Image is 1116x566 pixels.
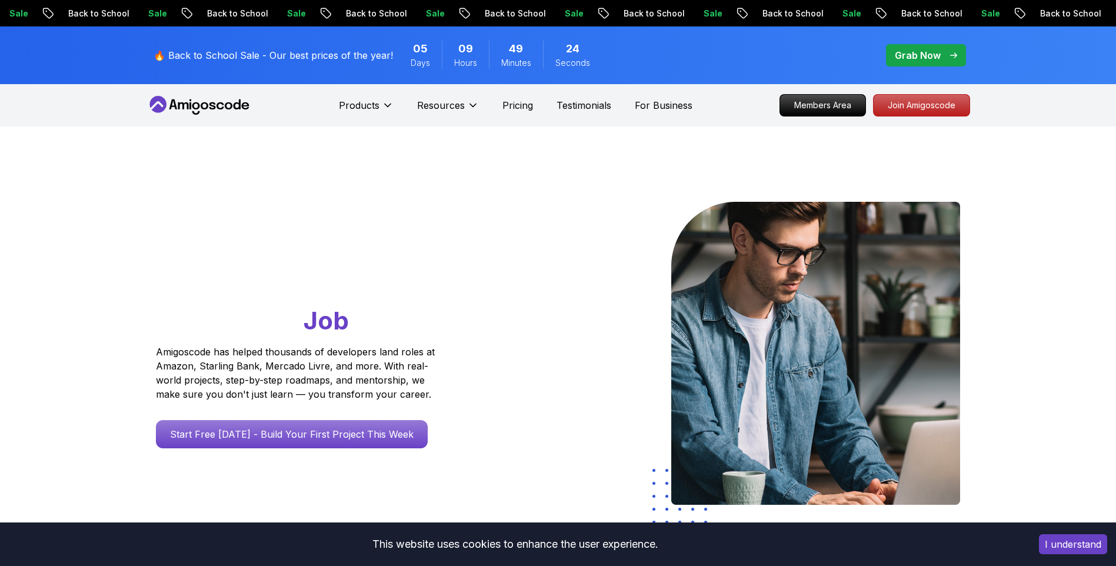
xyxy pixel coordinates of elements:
[895,48,941,62] p: Grab Now
[170,8,208,19] p: Sale
[339,98,394,122] button: Products
[780,95,865,116] p: Members Area
[156,345,438,401] p: Amigoscode has helped thousands of developers land roles at Amazon, Starling Bank, Mercado Livre,...
[454,57,477,69] span: Hours
[411,57,430,69] span: Days
[645,8,725,19] p: Back to School
[417,98,465,112] p: Resources
[90,8,170,19] p: Back to School
[368,8,448,19] p: Back to School
[448,8,485,19] p: Sale
[501,57,531,69] span: Minutes
[229,8,309,19] p: Back to School
[417,98,479,122] button: Resources
[9,531,1021,557] div: This website uses cookies to enhance the user experience.
[671,202,960,505] img: hero
[309,8,347,19] p: Sale
[779,94,866,116] a: Members Area
[874,95,970,116] p: Join Amigoscode
[784,8,864,19] p: Back to School
[635,98,692,112] a: For Business
[555,57,590,69] span: Seconds
[566,41,579,57] span: 24 Seconds
[156,420,428,448] a: Start Free [DATE] - Build Your First Project This Week
[507,8,587,19] p: Back to School
[873,94,970,116] a: Join Amigoscode
[502,98,533,112] a: Pricing
[154,48,393,62] p: 🔥 Back to School Sale - Our best prices of the year!
[923,8,1003,19] p: Back to School
[557,98,611,112] a: Testimonials
[339,98,379,112] p: Products
[587,8,624,19] p: Sale
[1003,8,1041,19] p: Sale
[1039,534,1107,554] button: Accept cookies
[725,8,763,19] p: Sale
[156,202,480,338] h1: Go From Learning to Hired: Master Java, Spring Boot & Cloud Skills That Get You the
[864,8,902,19] p: Sale
[458,41,473,57] span: 9 Hours
[413,41,428,57] span: 5 Days
[509,41,523,57] span: 49 Minutes
[304,305,349,335] span: Job
[31,8,69,19] p: Sale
